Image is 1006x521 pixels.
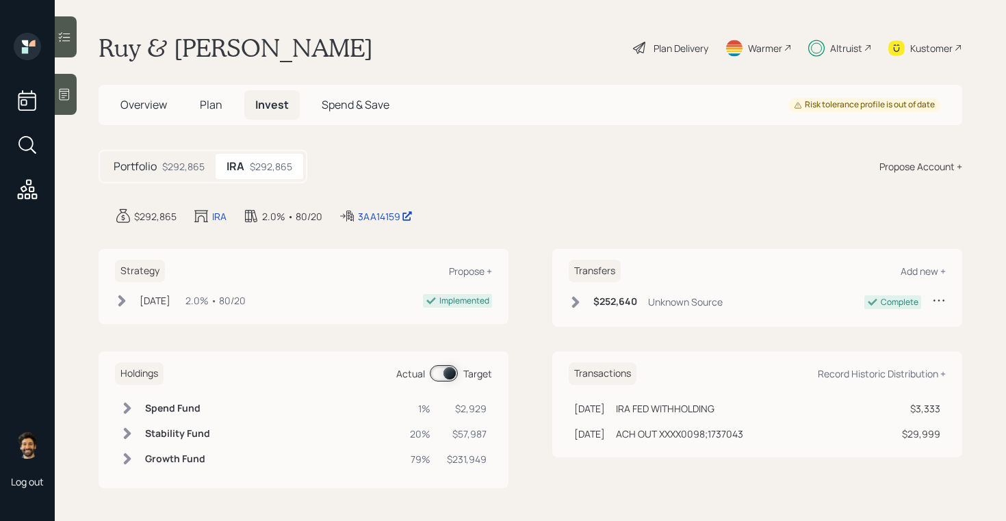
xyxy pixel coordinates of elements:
div: Altruist [830,41,862,55]
div: $57,987 [447,427,487,441]
div: ACH OUT XXXX0098;1737043 [616,427,743,441]
div: [DATE] [140,293,170,308]
div: $3,333 [902,401,940,416]
div: Implemented [439,295,489,307]
div: 20% [410,427,430,441]
div: $231,949 [447,452,487,466]
div: Risk tolerance profile is out of date [794,99,935,111]
h6: Stability Fund [145,428,210,440]
div: Complete [881,296,918,308]
h5: Portfolio [114,160,157,173]
div: $292,865 [250,159,292,174]
div: Warmer [748,41,782,55]
h6: Spend Fund [145,403,210,414]
div: 2.0% • 80/20 [185,293,246,308]
h6: Transfers [569,260,621,282]
h6: $252,640 [593,296,637,308]
div: Propose + [449,265,492,278]
div: Actual [396,366,425,381]
div: [DATE] [574,427,605,441]
div: Log out [11,475,44,488]
span: Overview [120,97,167,112]
div: 79% [410,452,430,466]
h1: Ruy & [PERSON_NAME] [99,33,373,63]
div: $2,929 [447,401,487,416]
div: $29,999 [902,427,940,441]
h5: IRA [227,160,244,173]
div: Propose Account + [879,159,962,174]
div: Plan Delivery [654,41,708,55]
span: Spend & Save [322,97,389,112]
span: Invest [255,97,289,112]
div: 1% [410,401,430,416]
div: $292,865 [134,209,177,224]
div: IRA [212,209,227,224]
h6: Growth Fund [145,453,210,465]
div: IRA FED WITHHOLDING [616,401,714,416]
div: $292,865 [162,159,205,174]
img: eric-schwartz-headshot.png [14,431,41,459]
div: Unknown Source [648,295,723,309]
h6: Strategy [115,260,165,282]
div: 3AA14159 [358,209,413,224]
div: Record Historic Distribution + [818,367,946,380]
div: [DATE] [574,401,605,416]
h6: Holdings [115,362,164,385]
div: Kustomer [910,41,953,55]
div: Add new + [901,265,946,278]
div: Target [463,366,492,381]
h6: Transactions [569,362,636,385]
span: Plan [200,97,222,112]
div: 2.0% • 80/20 [262,209,322,224]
